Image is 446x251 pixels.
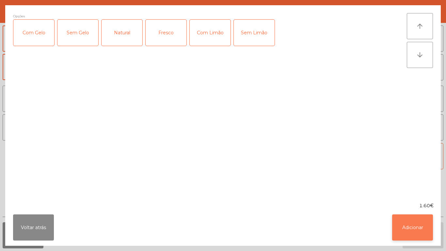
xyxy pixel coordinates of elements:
[57,20,98,46] div: Sem Gelo
[146,20,186,46] div: Fresco
[392,214,433,241] button: Adicionar
[234,20,275,46] div: Sem Limão
[102,20,142,46] div: Natural
[13,13,25,19] span: Opções
[416,51,424,59] i: arrow_downward
[190,20,231,46] div: Com Limão
[13,214,54,241] button: Voltar atrás
[416,22,424,30] i: arrow_upward
[13,20,54,46] div: Com Gelo
[407,13,433,39] button: arrow_upward
[407,42,433,68] button: arrow_downward
[5,202,441,209] div: 1.60€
